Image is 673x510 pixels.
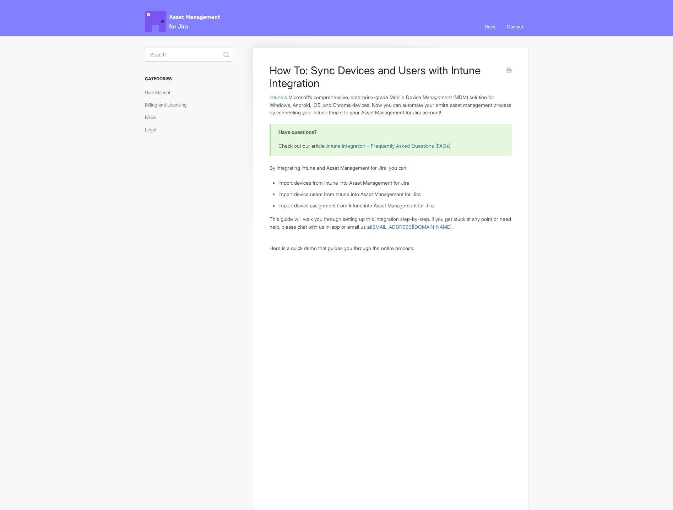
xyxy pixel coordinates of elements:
a: FAQs [145,112,161,123]
b: Have questions? [278,129,317,135]
li: Import devices from Intune into Asset Management for Jira [278,179,511,187]
h3: Categories [145,72,233,85]
p: This guide will walk you through setting up this integration step-by-step. If you get stuck at an... [270,215,511,230]
input: Search [145,48,233,62]
a: Docs [479,17,500,36]
a: Billing and Licensing [145,99,192,110]
a: Intune Integration – Frequently Asked Questions (FAQs) [327,143,450,149]
p: By integrating Intune and Asset Management for Jira, you can: [270,164,511,172]
a: User Manual [145,87,175,98]
a: Legal [145,124,162,135]
span: Asset Management for Jira Docs [145,11,221,32]
a: Print this Article [506,67,512,75]
a: Intune [270,94,283,100]
p: is Microsoft’s comprehensive, enterprise-grade Mobile Device Management (MDM) solution for Window... [270,93,511,116]
a: Contact [501,17,528,36]
h1: How To: Sync Devices and Users with Intune Integration [270,64,501,89]
a: [EMAIL_ADDRESS][DOMAIN_NAME] [371,224,451,230]
li: Import device assignment from Intune into Asset Management for Jira [278,202,511,210]
p: Here is a quick demo that guides you through the entire process: [270,244,511,252]
p: Check out our article:: [278,142,503,150]
li: Import device users from Intune into Asset Management for Jira [278,190,511,198]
